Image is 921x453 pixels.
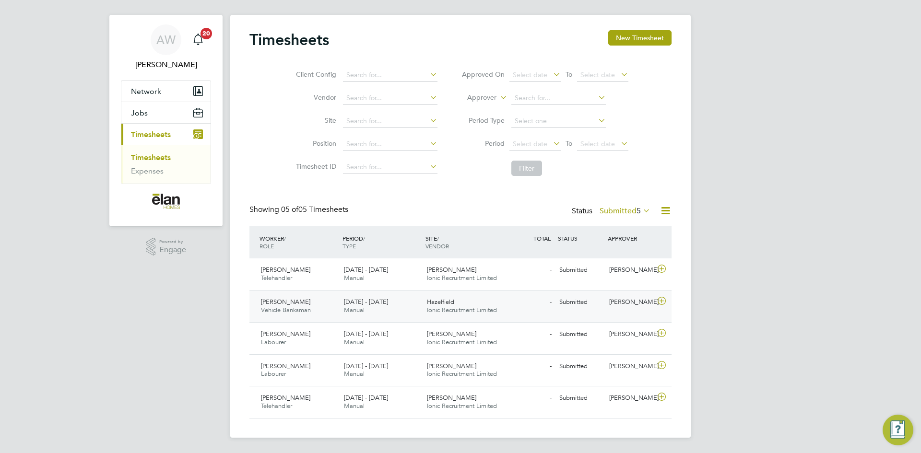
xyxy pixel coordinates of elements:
[131,108,148,117] span: Jobs
[427,330,476,338] span: [PERSON_NAME]
[506,359,555,374] div: -
[159,246,186,254] span: Engage
[427,298,454,306] span: Hazelfield
[883,415,913,445] button: Engage Resource Center
[293,162,336,171] label: Timesheet ID
[344,402,365,410] span: Manual
[249,205,350,215] div: Showing
[121,81,211,102] button: Network
[555,294,605,310] div: Submitted
[201,28,212,39] span: 20
[511,115,606,128] input: Select one
[261,266,310,274] span: [PERSON_NAME]
[572,205,652,218] div: Status
[600,206,650,216] label: Submitted
[342,242,356,250] span: TYPE
[121,145,211,184] div: Timesheets
[461,139,505,148] label: Period
[555,230,605,247] div: STATUS
[121,59,211,70] span: Alex Williams
[131,153,171,162] a: Timesheets
[506,390,555,406] div: -
[156,34,176,46] span: AW
[257,230,340,255] div: WORKER
[555,262,605,278] div: Submitted
[261,370,286,378] span: Labourer
[131,130,171,139] span: Timesheets
[344,394,388,402] span: [DATE] - [DATE]
[427,370,497,378] span: Ionic Recruitment Limited
[506,294,555,310] div: -
[637,206,641,216] span: 5
[261,402,292,410] span: Telehandler
[343,92,437,105] input: Search for...
[343,161,437,174] input: Search for...
[281,205,348,214] span: 05 Timesheets
[427,274,497,282] span: Ionic Recruitment Limited
[427,338,497,346] span: Ionic Recruitment Limited
[427,306,497,314] span: Ionic Recruitment Limited
[261,274,292,282] span: Telehandler
[580,139,615,148] span: Select date
[344,274,365,282] span: Manual
[344,298,388,306] span: [DATE] - [DATE]
[189,24,208,55] a: 20
[453,93,496,103] label: Approver
[146,238,187,256] a: Powered byEngage
[261,298,310,306] span: [PERSON_NAME]
[513,70,547,79] span: Select date
[284,234,286,242] span: /
[343,138,437,151] input: Search for...
[344,370,365,378] span: Manual
[261,394,310,402] span: [PERSON_NAME]
[363,234,365,242] span: /
[121,24,211,70] a: AW[PERSON_NAME]
[249,30,329,49] h2: Timesheets
[580,70,615,79] span: Select date
[513,139,547,148] span: Select date
[293,139,336,148] label: Position
[121,102,211,123] button: Jobs
[605,294,655,310] div: [PERSON_NAME]
[423,230,506,255] div: SITE
[131,166,164,175] a: Expenses
[261,306,311,314] span: Vehicle Banksman
[427,362,476,370] span: [PERSON_NAME]
[563,68,575,81] span: To
[427,266,476,274] span: [PERSON_NAME]
[427,394,476,402] span: [PERSON_NAME]
[152,194,180,209] img: elan-homes-logo-retina.png
[605,230,655,247] div: APPROVER
[608,30,672,46] button: New Timesheet
[261,362,310,370] span: [PERSON_NAME]
[555,390,605,406] div: Submitted
[425,242,449,250] span: VENDOR
[605,390,655,406] div: [PERSON_NAME]
[461,70,505,79] label: Approved On
[511,92,606,105] input: Search for...
[340,230,423,255] div: PERIOD
[533,234,551,242] span: TOTAL
[563,137,575,150] span: To
[344,338,365,346] span: Manual
[605,359,655,374] div: [PERSON_NAME]
[343,115,437,128] input: Search for...
[461,116,505,125] label: Period Type
[344,306,365,314] span: Manual
[344,266,388,274] span: [DATE] - [DATE]
[261,338,286,346] span: Labourer
[293,116,336,125] label: Site
[427,402,497,410] span: Ionic Recruitment Limited
[121,124,211,145] button: Timesheets
[343,69,437,82] input: Search for...
[555,359,605,374] div: Submitted
[159,238,186,246] span: Powered by
[605,326,655,342] div: [PERSON_NAME]
[506,326,555,342] div: -
[555,326,605,342] div: Submitted
[121,194,211,209] a: Go to home page
[344,362,388,370] span: [DATE] - [DATE]
[605,262,655,278] div: [PERSON_NAME]
[511,161,542,176] button: Filter
[131,87,161,96] span: Network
